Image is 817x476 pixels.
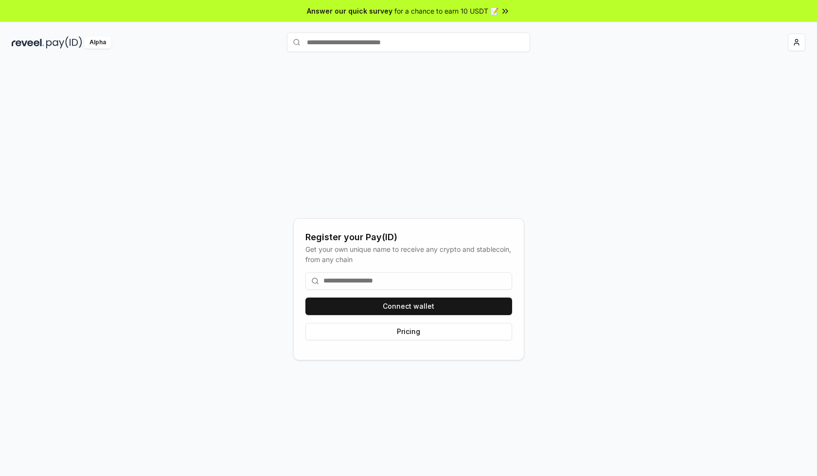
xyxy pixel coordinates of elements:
[307,6,392,16] span: Answer our quick survey
[305,230,512,244] div: Register your Pay(ID)
[394,6,498,16] span: for a chance to earn 10 USDT 📝
[84,36,111,49] div: Alpha
[305,323,512,340] button: Pricing
[305,244,512,264] div: Get your own unique name to receive any crypto and stablecoin, from any chain
[46,36,82,49] img: pay_id
[12,36,44,49] img: reveel_dark
[305,298,512,315] button: Connect wallet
